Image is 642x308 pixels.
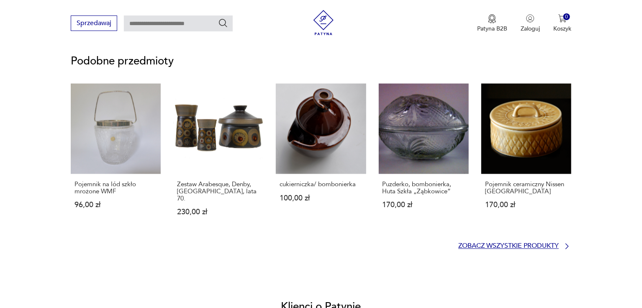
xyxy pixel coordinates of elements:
[311,10,336,35] img: Patyna - sklep z meblami i dekoracjami vintage
[553,25,571,33] p: Koszyk
[383,202,465,209] p: 170,00 zł
[521,25,540,33] p: Zaloguj
[71,21,117,27] a: Sprzedawaj
[379,84,469,232] a: Puzderko, bombonierka, Huta Szkła „Ząbkowice”Puzderko, bombonierka, Huta Szkła „Ząbkowice”170,00 zł
[71,84,161,232] a: Pojemnik na lód szkło mrożone WMFPojemnik na lód szkło mrożone WMF96,00 zł
[477,14,507,33] a: Ikona medaluPatyna B2B
[558,14,567,23] img: Ikona koszyka
[521,14,540,33] button: Zaloguj
[383,181,465,195] p: Puzderko, bombonierka, Huta Szkła „Ząbkowice”
[458,242,571,251] a: Zobacz wszystkie produkty
[173,84,263,232] a: Zestaw Arabesque, Denby, Wielka Brytania, lata 70.Zestaw Arabesque, Denby, [GEOGRAPHIC_DATA], lat...
[71,15,117,31] button: Sprzedawaj
[280,195,362,202] p: 100,00 zł
[276,84,366,232] a: cukierniczka/ bombonierkacukierniczka/ bombonierka100,00 zł
[74,181,157,195] p: Pojemnik na lód szkło mrożone WMF
[458,244,559,249] p: Zobacz wszystkie produkty
[477,14,507,33] button: Patyna B2B
[218,18,228,28] button: Szukaj
[280,181,362,188] p: cukierniczka/ bombonierka
[485,202,568,209] p: 170,00 zł
[488,14,496,23] img: Ikona medalu
[477,25,507,33] p: Patyna B2B
[71,56,572,66] p: Podobne przedmioty
[177,209,259,216] p: 230,00 zł
[74,202,157,209] p: 96,00 zł
[553,14,571,33] button: 0Koszyk
[563,13,570,21] div: 0
[481,84,571,232] a: Pojemnik ceramiczny Nissen DenmarkPojemnik ceramiczny Nissen [GEOGRAPHIC_DATA]170,00 zł
[177,181,259,202] p: Zestaw Arabesque, Denby, [GEOGRAPHIC_DATA], lata 70.
[485,181,568,195] p: Pojemnik ceramiczny Nissen [GEOGRAPHIC_DATA]
[526,14,534,23] img: Ikonka użytkownika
